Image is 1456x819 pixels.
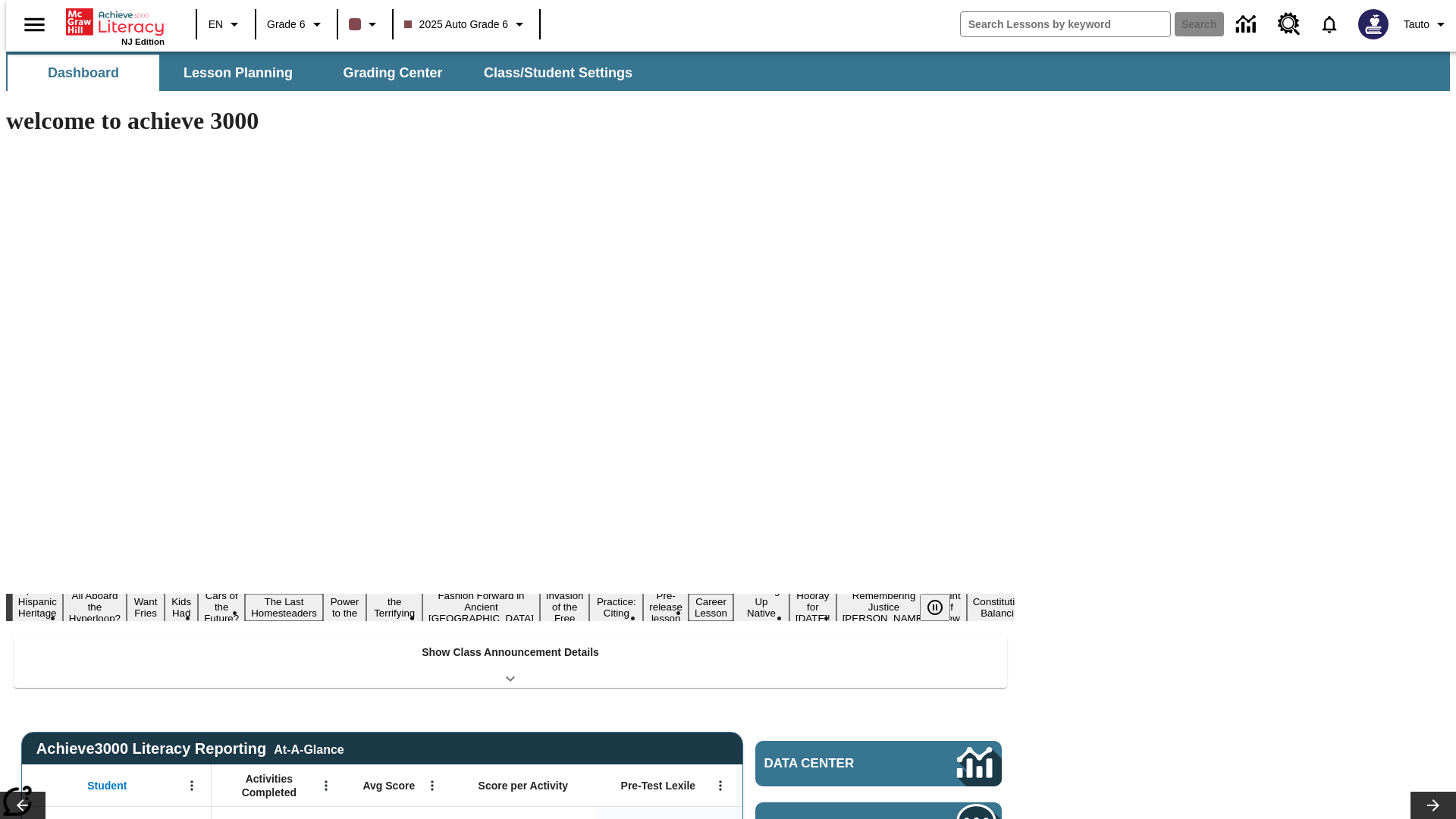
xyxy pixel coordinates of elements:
h1: welcome to achieve 3000 [6,107,1015,135]
button: Select a new avatar [1349,5,1398,44]
div: Show Class Announcement Details [14,635,1007,688]
button: Dashboard [8,55,159,91]
button: Class/Student Settings [472,55,645,91]
span: Tauto [1404,17,1429,33]
span: Data Center [764,756,906,771]
a: Data Center [755,741,1002,786]
button: Slide 12 Pre-release lesson [643,588,689,626]
a: Data Center [1227,4,1269,45]
img: Avatar [1358,9,1389,39]
button: Open Menu [709,774,732,797]
span: Achieve3000 Literacy Reporting [36,740,344,758]
button: Class color is dark brown. Change class color [343,11,388,38]
button: Slide 11 Mixed Practice: Citing Evidence [589,582,643,632]
span: Pre-Test Lexile [621,779,696,792]
span: Grade 6 [267,17,306,33]
span: Student [87,779,127,792]
button: Open Menu [315,774,337,797]
span: 2025 Auto Grade 6 [404,17,509,33]
p: Show Class Announcement Details [422,645,599,661]
div: At-A-Glance [274,740,344,757]
a: Home [66,7,165,37]
button: Grading Center [317,55,469,91]
button: Slide 2 All Aboard the Hyperloop? [63,588,127,626]
button: Slide 8 Attack of the Terrifying Tomatoes [366,582,422,632]
button: Slide 18 The Constitution's Balancing Act [967,582,1040,632]
a: Notifications [1310,5,1349,44]
span: Score per Activity [479,779,569,792]
button: Language: EN, Select a language [202,11,250,38]
div: Home [66,5,165,46]
button: Slide 10 The Invasion of the Free CD [540,576,590,638]
button: Lesson carousel, Next [1410,792,1456,819]
button: Grade: Grade 6, Select a grade [261,11,332,38]
button: Slide 14 Cooking Up Native Traditions [733,582,789,632]
span: Avg Score [362,779,415,792]
span: NJ Edition [121,37,165,46]
button: Lesson Planning [162,55,314,91]
button: Open Menu [180,774,203,797]
button: Open side menu [12,2,57,47]
button: Slide 6 The Last Homesteaders [245,594,323,621]
button: Slide 9 Fashion Forward in Ancient Rome [422,588,540,626]
div: SubNavbar [6,52,1450,91]
div: SubNavbar [6,55,646,91]
input: search field [961,12,1170,36]
button: Pause [920,594,950,621]
button: Slide 16 Remembering Justice O'Connor [836,588,932,626]
button: Slide 5 Cars of the Future? [198,588,245,626]
div: Pause [920,594,965,621]
span: Activities Completed [219,772,319,799]
span: EN [209,17,223,33]
button: Profile/Settings [1398,11,1456,38]
a: Resource Center, Will open in new tab [1269,4,1310,45]
button: Slide 4 Dirty Jobs Kids Had To Do [165,571,198,644]
button: Slide 3 Do You Want Fries With That? [127,571,165,644]
button: Slide 15 Hooray for Constitution Day! [789,588,836,626]
button: Slide 13 Career Lesson [689,594,733,621]
button: Slide 1 ¡Viva Hispanic Heritage Month! [12,582,63,632]
button: Class: 2025 Auto Grade 6, Select your class [398,11,535,38]
button: Open Menu [421,774,444,797]
button: Slide 7 Solar Power to the People [323,582,367,632]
